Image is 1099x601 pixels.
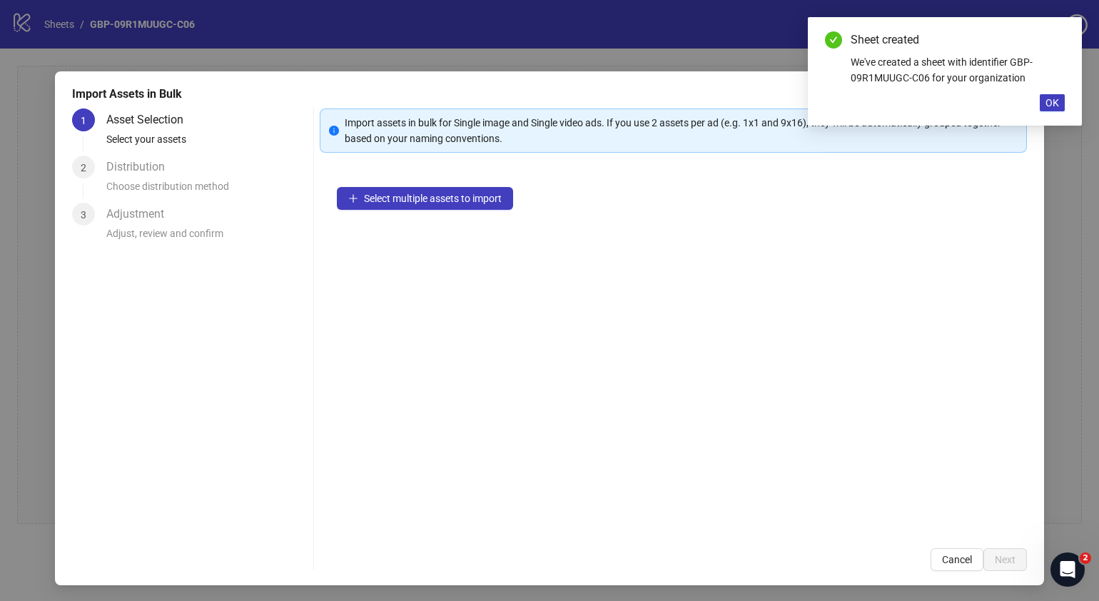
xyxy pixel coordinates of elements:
[72,86,1027,103] div: Import Assets in Bulk
[983,548,1027,571] button: Next
[106,131,308,156] div: Select your assets
[106,226,308,250] div: Adjust, review and confirm
[1049,31,1065,47] a: Close
[106,203,176,226] div: Adjustment
[825,31,842,49] span: check-circle
[1040,94,1065,111] button: OK
[1045,97,1059,108] span: OK
[851,54,1065,86] div: We've created a sheet with identifier GBP-09R1MUUGC-C06 for your organization
[106,178,308,203] div: Choose distribution method
[329,126,339,136] span: info-circle
[931,548,983,571] button: Cancel
[337,187,513,210] button: Select multiple assets to import
[345,115,1018,146] div: Import assets in bulk for Single image and Single video ads. If you use 2 assets per ad (e.g. 1x1...
[106,156,176,178] div: Distribution
[1080,552,1091,564] span: 2
[1050,552,1085,587] iframe: Intercom live chat
[106,108,195,131] div: Asset Selection
[81,162,86,173] span: 2
[364,193,502,204] span: Select multiple assets to import
[851,31,1065,49] div: Sheet created
[942,554,972,565] span: Cancel
[81,115,86,126] span: 1
[348,193,358,203] span: plus
[81,209,86,221] span: 3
